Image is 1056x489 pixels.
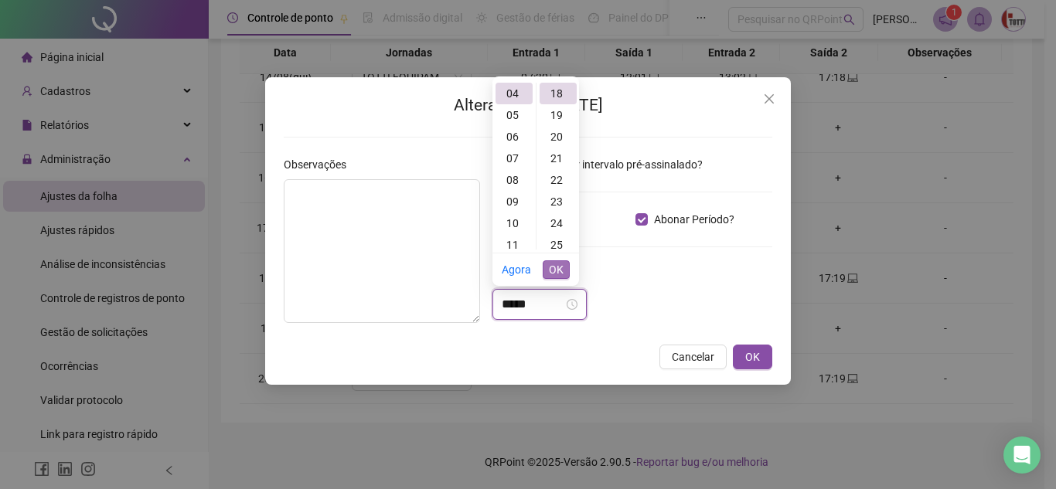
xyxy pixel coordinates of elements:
div: 24 [540,212,577,234]
button: Cancelar [659,345,727,369]
div: 23 [540,191,577,212]
div: 20 [540,126,577,148]
span: OK [549,261,564,278]
h2: Alterar no dia [DATE] [284,93,772,118]
button: OK [733,345,772,369]
button: OK [543,260,570,279]
div: 08 [496,169,533,191]
div: 05 [496,104,533,126]
button: Close [757,87,782,111]
span: Abonar Período? [648,211,741,228]
span: close [763,93,775,105]
div: 04 [496,83,533,104]
div: 07 [496,148,533,169]
span: Cancelar [672,348,714,365]
span: Desconsiderar intervalo pré-assinalado? [505,156,709,173]
div: 09 [496,191,533,212]
span: OK [745,348,760,365]
div: 21 [540,148,577,169]
div: 25 [540,234,577,256]
label: Observações [284,156,356,173]
div: 10 [496,212,533,234]
div: 18 [540,83,577,104]
a: Agora [502,263,531,276]
div: 19 [540,104,577,126]
div: Open Intercom Messenger [1003,436,1041,474]
div: 11 [496,234,533,256]
div: 22 [540,169,577,191]
div: 06 [496,126,533,148]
